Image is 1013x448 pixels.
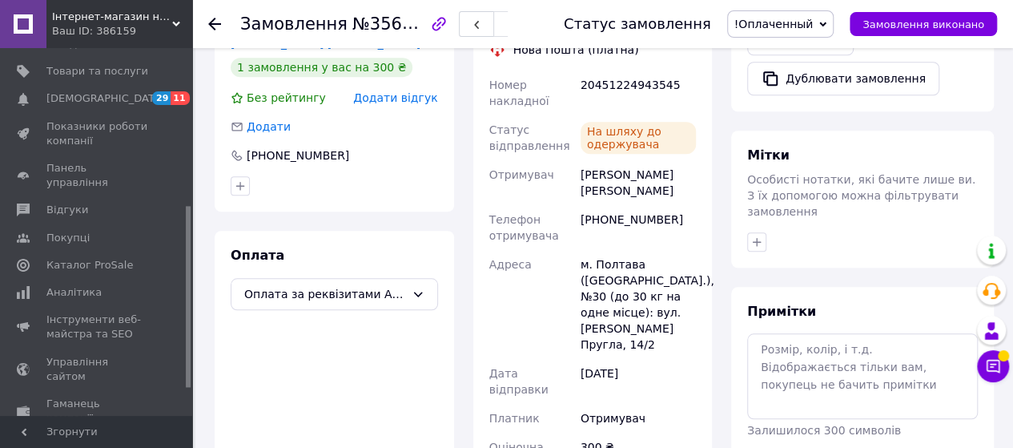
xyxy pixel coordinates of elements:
span: Без рейтингу [247,91,326,104]
span: 29 [152,91,171,105]
span: Інструменти веб-майстра та SEO [46,313,148,341]
div: 20451224943545 [577,71,699,115]
span: Особисті нотатки, які бачите лише ви. З їх допомогою можна фільтрувати замовлення [747,173,975,218]
span: !Оплаченный [734,18,814,30]
span: Залишилося 300 символів [747,424,901,437]
span: Додати [247,120,291,133]
div: Повернутися назад [208,16,221,32]
span: Відгуки [46,203,88,217]
div: [PERSON_NAME] [PERSON_NAME] [577,160,699,205]
div: [PHONE_NUMBER] [577,205,699,250]
button: Дублювати замовлення [747,62,939,95]
span: №356705140 [352,14,466,34]
span: Мітки [747,147,790,163]
span: Статус відправлення [489,123,570,152]
span: 11 [171,91,189,105]
span: Платник [489,412,540,425]
div: м. Полтава ([GEOGRAPHIC_DATA].), №30 (до 30 кг на одне місце): вул. [PERSON_NAME] Пругла, 14/2 [577,250,699,359]
span: Товари та послуги [46,64,148,79]
span: Телефон отримувача [489,213,559,242]
span: Аналітика [46,285,102,300]
span: Дата відправки [489,367,549,396]
span: Гаманець компанії [46,397,148,426]
div: 1 замовлення у вас на 300 ₴ [231,58,412,77]
button: Замовлення виконано [850,12,997,36]
button: Чат з покупцем [977,350,1009,382]
div: Отримувач [577,404,699,433]
span: Показники роботи компанії [46,119,148,148]
span: Інтернет-магазин натуральної бавовняної спідньої білизни "Торговий дім "Коттаун" [52,10,172,24]
span: Замовлення виконано [862,18,984,30]
span: [DEMOGRAPHIC_DATA] [46,91,165,106]
span: Номер накладної [489,79,549,107]
div: Ваш ID: 386159 [52,24,192,38]
span: Примітки [747,304,816,319]
span: Замовлення [240,14,348,34]
span: Отримувач [489,168,554,181]
div: [DATE] [577,359,699,404]
span: Додати відгук [353,91,437,104]
span: Оплата за реквізитами АТ ПУМБ [244,285,405,303]
span: Адреса [489,258,532,271]
div: [PHONE_NUMBER] [245,147,351,163]
div: На шляху до одержувача [581,122,696,154]
a: [PERSON_NAME] [PERSON_NAME] [231,37,420,50]
span: Оплата [231,248,284,263]
div: Нова Пошта (платна) [509,42,643,58]
span: Покупці [46,231,90,245]
span: Панель управління [46,161,148,190]
span: Управління сайтом [46,355,148,384]
div: Статус замовлення [564,16,711,32]
span: Каталог ProSale [46,258,133,272]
